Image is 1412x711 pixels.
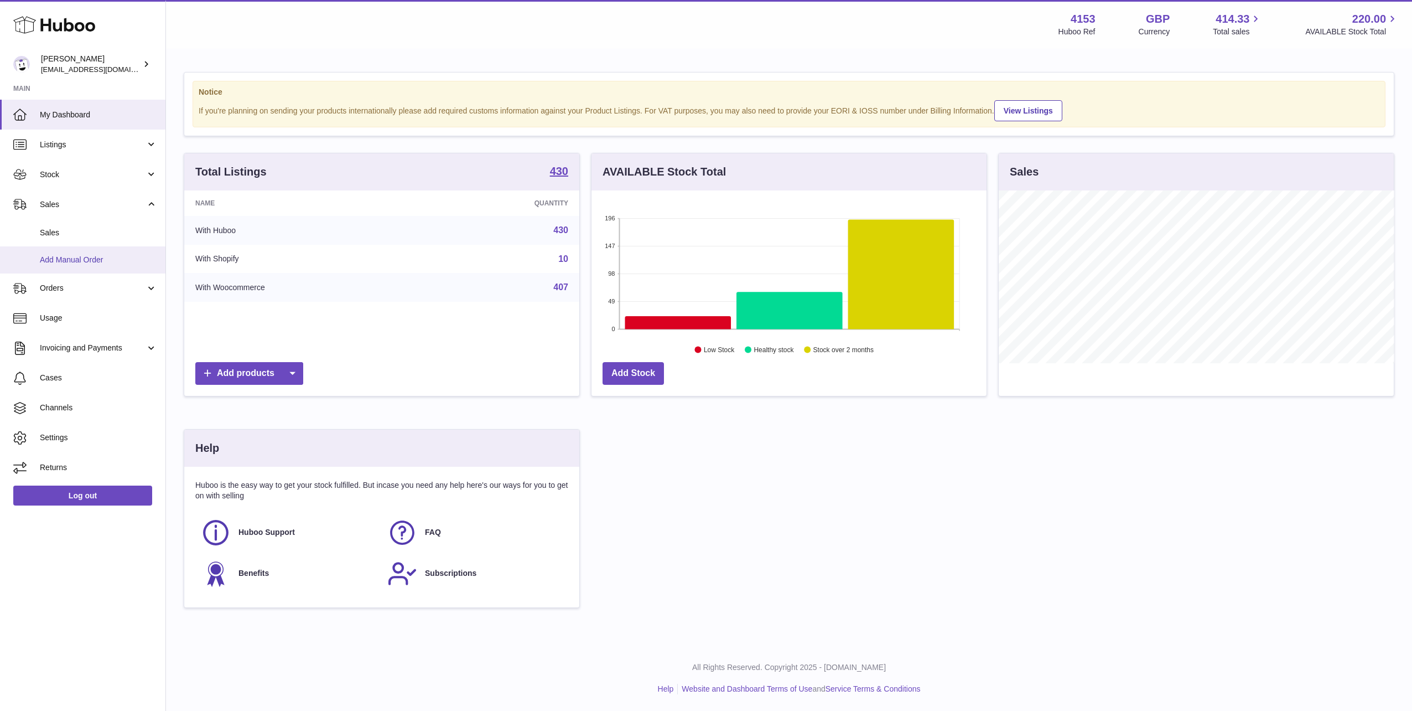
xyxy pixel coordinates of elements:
[40,169,146,180] span: Stock
[195,164,267,179] h3: Total Listings
[425,527,441,538] span: FAQ
[184,216,429,245] td: With Huboo
[678,684,920,694] li: and
[1213,27,1262,37] span: Total sales
[605,243,615,249] text: 147
[41,65,163,74] span: [EMAIL_ADDRESS][DOMAIN_NAME]
[553,282,568,292] a: 407
[13,56,30,73] img: sales@kasefilters.com
[550,166,568,177] strong: 430
[40,343,146,353] span: Invoicing and Payments
[41,54,141,75] div: [PERSON_NAME]
[238,527,295,538] span: Huboo Support
[682,684,812,693] a: Website and Dashboard Terms of Use
[603,362,664,385] a: Add Stock
[558,254,568,264] a: 10
[184,190,429,216] th: Name
[184,245,429,274] td: With Shopify
[1146,12,1170,27] strong: GBP
[611,326,615,332] text: 0
[754,346,794,354] text: Healthy stock
[1352,12,1386,27] span: 220.00
[238,568,269,579] span: Benefits
[40,199,146,210] span: Sales
[603,164,726,179] h3: AVAILABLE Stock Total
[550,166,568,179] a: 430
[387,559,563,589] a: Subscriptions
[605,215,615,221] text: 196
[40,462,157,473] span: Returns
[175,662,1403,673] p: All Rights Reserved. Copyright 2025 - [DOMAIN_NAME]
[195,441,219,456] h3: Help
[40,283,146,293] span: Orders
[425,568,476,579] span: Subscriptions
[1216,12,1249,27] span: 414.33
[199,87,1379,97] strong: Notice
[1010,164,1039,179] h3: Sales
[1305,27,1399,37] span: AVAILABLE Stock Total
[1071,12,1096,27] strong: 4153
[429,190,579,216] th: Quantity
[13,486,152,506] a: Log out
[826,684,921,693] a: Service Terms & Conditions
[195,480,568,501] p: Huboo is the easy way to get your stock fulfilled. But incase you need any help here's our ways f...
[40,313,157,323] span: Usage
[201,559,376,589] a: Benefits
[201,518,376,548] a: Huboo Support
[184,273,429,302] td: With Woocommerce
[994,100,1062,121] a: View Listings
[658,684,674,693] a: Help
[1305,12,1399,37] a: 220.00 AVAILABLE Stock Total
[1058,27,1096,37] div: Huboo Ref
[40,373,157,383] span: Cases
[704,346,735,354] text: Low Stock
[1213,12,1262,37] a: 414.33 Total sales
[40,110,157,120] span: My Dashboard
[40,140,146,150] span: Listings
[40,403,157,413] span: Channels
[813,346,874,354] text: Stock over 2 months
[40,228,157,238] span: Sales
[387,518,563,548] a: FAQ
[553,225,568,235] a: 430
[195,362,303,385] a: Add products
[608,270,615,277] text: 98
[199,99,1379,121] div: If you're planning on sending your products internationally please add required customs informati...
[40,432,157,443] span: Settings
[40,255,157,265] span: Add Manual Order
[1139,27,1170,37] div: Currency
[608,298,615,305] text: 49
